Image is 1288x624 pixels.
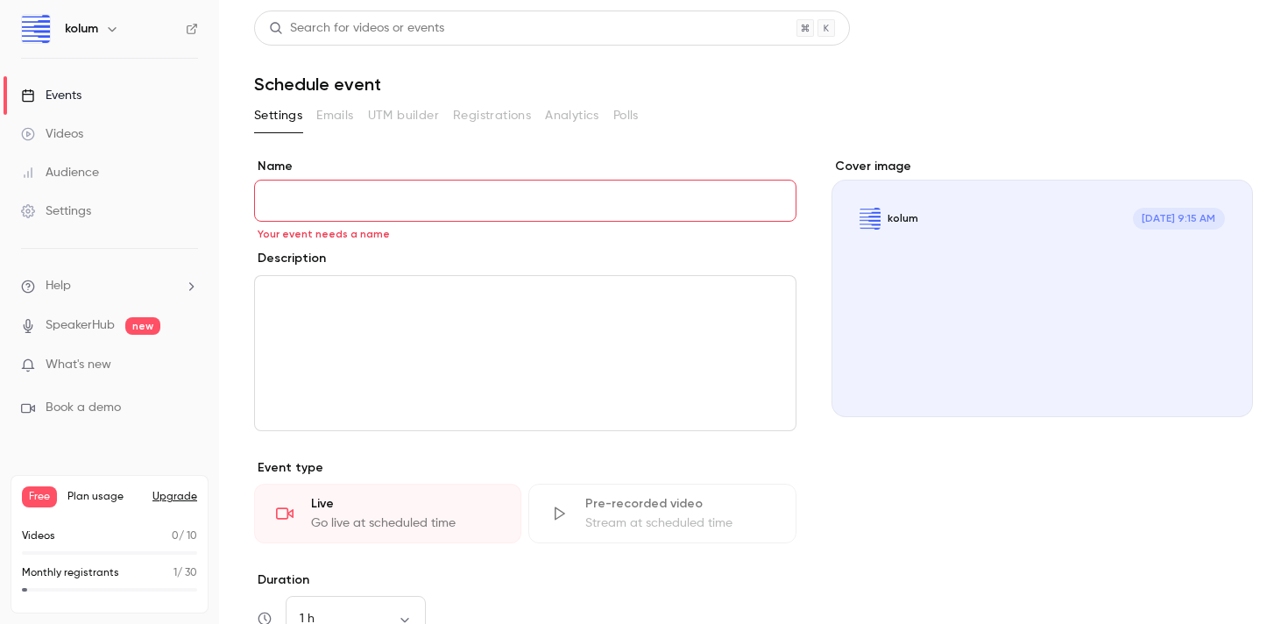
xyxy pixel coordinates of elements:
span: Free [22,486,57,507]
span: 0 [172,531,179,542]
a: SpeakerHub [46,316,115,335]
span: Emails [316,107,353,125]
span: Your event needs a name [258,227,390,241]
span: Book a demo [46,399,121,417]
span: Help [46,277,71,295]
p: / 30 [173,565,197,581]
label: Cover image [832,158,1253,175]
div: editor [255,276,796,430]
span: Analytics [545,107,599,125]
div: Go live at scheduled time [311,514,499,532]
h1: Schedule event [254,74,1253,95]
div: Pre-recorded video [585,495,774,513]
h6: kolum [65,20,98,38]
label: Name [254,158,796,175]
span: Plan usage [67,490,142,504]
img: kolum [22,15,50,43]
button: Settings [254,102,302,130]
li: help-dropdown-opener [21,277,198,295]
span: Polls [613,107,639,125]
div: Stream at scheduled time [585,514,774,532]
p: Event type [254,459,796,477]
div: Live [311,495,499,513]
span: new [125,317,160,335]
div: Pre-recorded videoStream at scheduled time [528,484,796,543]
span: Registrations [453,107,531,125]
div: Videos [21,125,83,143]
div: Events [21,87,81,104]
p: / 10 [172,528,197,544]
div: Search for videos or events [269,19,444,38]
section: description [254,275,796,431]
div: Audience [21,164,99,181]
span: UTM builder [368,107,439,125]
section: Cover image [832,158,1253,417]
div: Settings [21,202,91,220]
label: Duration [254,571,796,589]
label: Description [254,250,326,267]
span: 1 [173,568,177,578]
p: Monthly registrants [22,565,119,581]
button: Upgrade [152,490,197,504]
p: Videos [22,528,55,544]
span: What's new [46,356,111,374]
div: LiveGo live at scheduled time [254,484,521,543]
